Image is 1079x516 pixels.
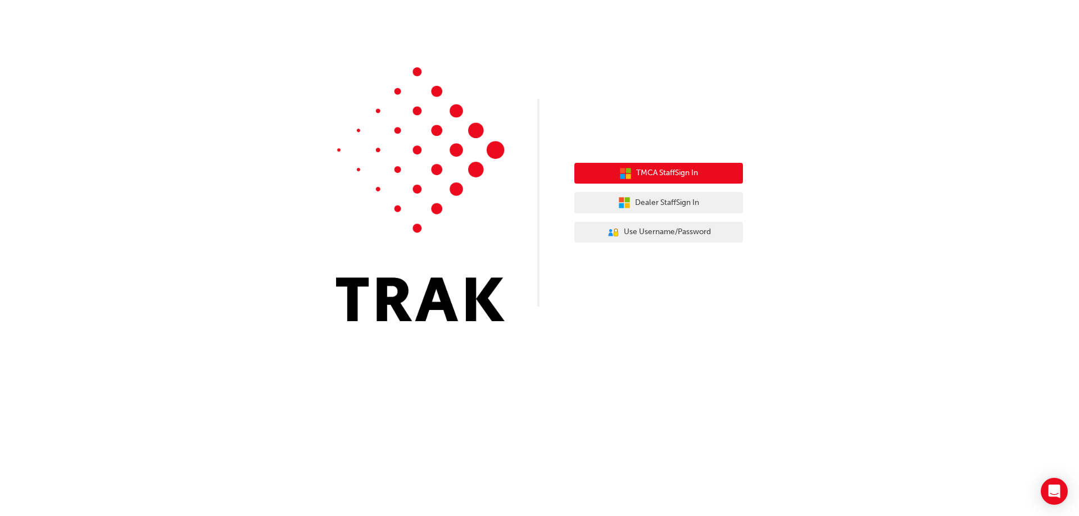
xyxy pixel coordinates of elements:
[336,67,505,321] img: Trak
[574,192,743,213] button: Dealer StaffSign In
[624,226,711,239] span: Use Username/Password
[574,163,743,184] button: TMCA StaffSign In
[1041,478,1068,505] div: Open Intercom Messenger
[574,222,743,243] button: Use Username/Password
[635,197,699,209] span: Dealer Staff Sign In
[636,167,698,180] span: TMCA Staff Sign In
